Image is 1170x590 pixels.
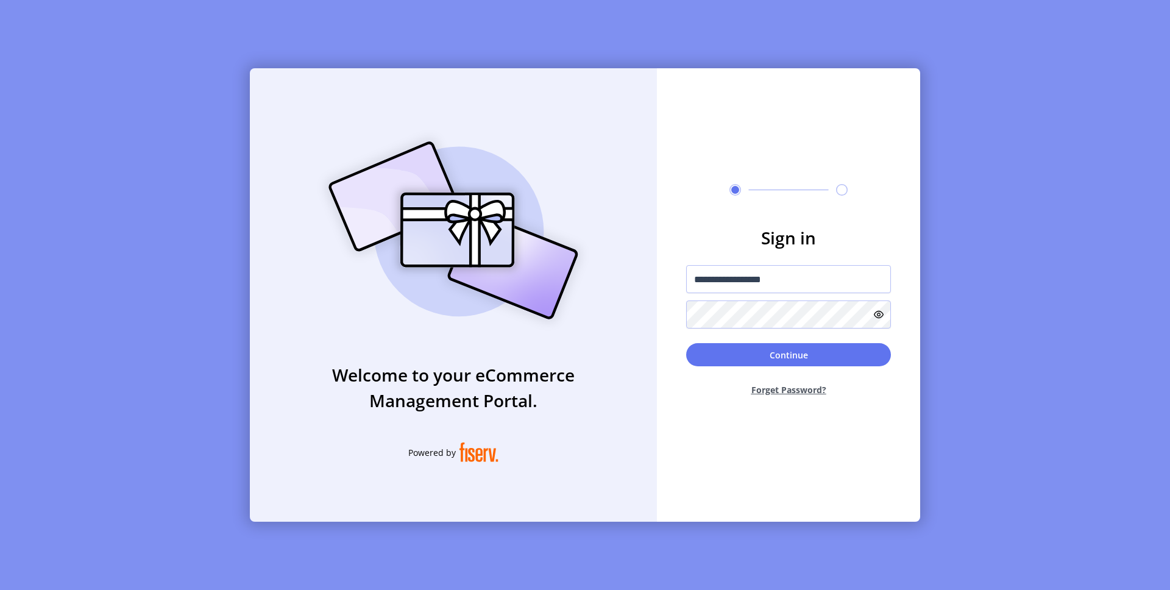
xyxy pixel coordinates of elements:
span: Powered by [408,446,456,459]
h3: Sign in [686,225,891,251]
h3: Welcome to your eCommerce Management Portal. [250,362,657,413]
button: Forget Password? [686,374,891,406]
button: Continue [686,343,891,366]
img: card_Illustration.svg [310,128,597,333]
